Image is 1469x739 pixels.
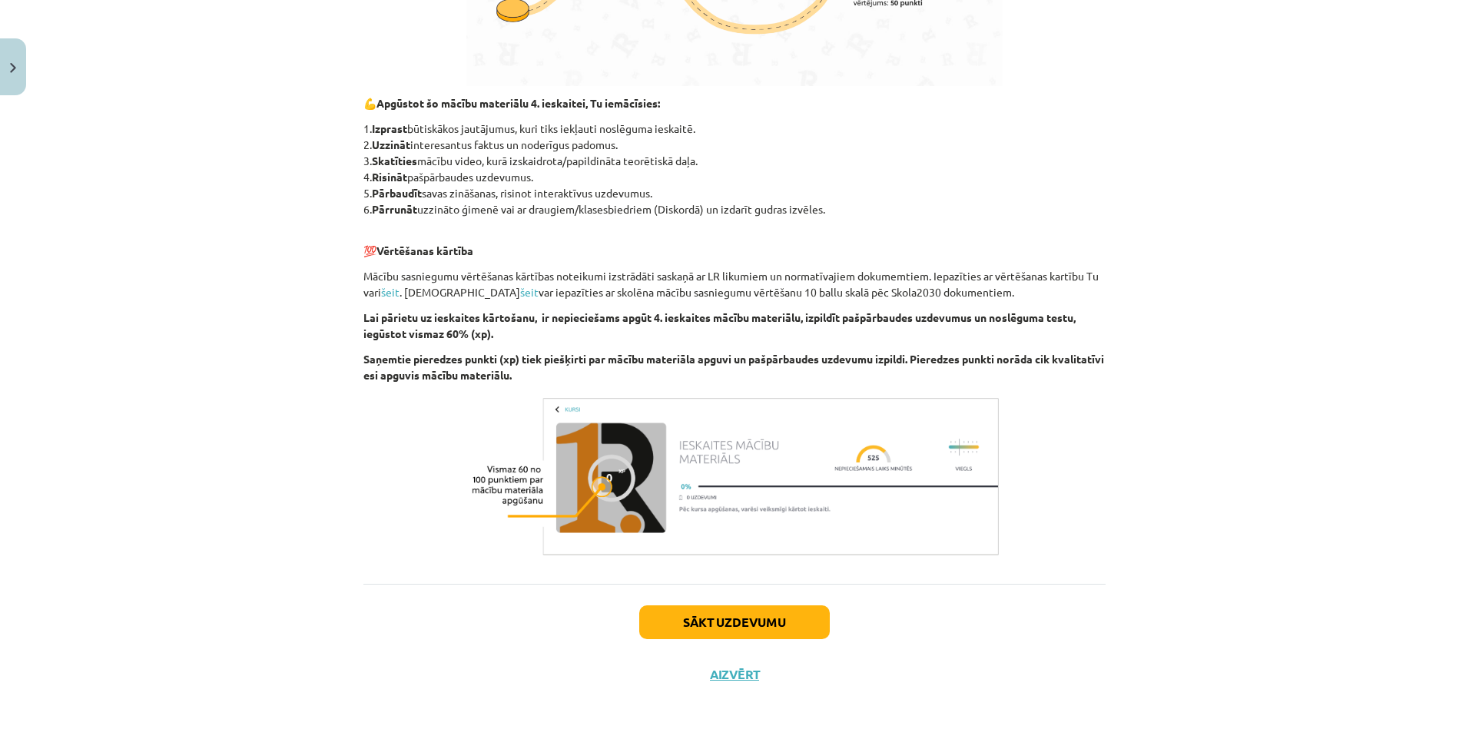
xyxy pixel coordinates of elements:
[372,202,417,216] b: Pārrunāt
[639,605,830,639] button: Sākt uzdevumu
[705,667,764,682] button: Aizvērt
[363,310,1076,340] b: Lai pārietu uz ieskaites kārtošanu, ir nepieciešams apgūt 4. ieskaites mācību materiālu, izpildīt...
[363,121,1106,217] p: 1. būtiskākos jautājumus, kuri tiks iekļauti noslēguma ieskaitē. 2. interesantus faktus un noderī...
[520,285,539,299] a: šeit
[376,244,473,257] b: Vērtēšanas kārtība
[372,121,407,135] b: Izprast
[372,138,410,151] b: Uzzināt
[363,95,1106,111] p: 💪
[363,352,1104,382] b: Saņemtie pieredzes punkti (xp) tiek piešķirti par mācību materiāla apguvi un pašpārbaudes uzdevum...
[363,227,1106,259] p: 💯
[372,170,407,184] b: Risināt
[10,63,16,73] img: icon-close-lesson-0947bae3869378f0d4975bcd49f059093ad1ed9edebbc8119c70593378902aed.svg
[372,154,417,167] b: Skatīties
[381,285,400,299] a: šeit
[376,96,660,110] b: Apgūstot šo mācību materiālu 4. ieskaitei, Tu iemācīsies:
[372,186,422,200] b: Pārbaudīt
[363,268,1106,300] p: Mācību sasniegumu vērtēšanas kārtības noteikumi izstrādāti saskaņā ar LR likumiem un normatīvajie...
